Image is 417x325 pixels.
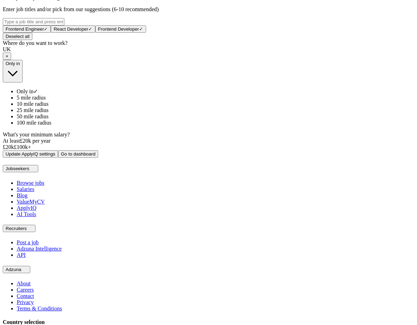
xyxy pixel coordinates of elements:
span: React Developer [54,26,88,32]
span: £ 20k [20,138,31,144]
span: Adzuna [6,267,21,272]
button: Go to dashboard [58,150,98,158]
span: £ 100 k+ [14,144,31,150]
span: Only in [6,61,20,66]
span: Frontend Developer [98,26,139,32]
a: ApplyIQ [17,205,37,211]
button: Only in [3,60,23,82]
a: Terms & Conditions [17,306,62,311]
a: About [17,280,31,286]
span: ✓ [139,26,143,32]
span: ✓ [33,88,38,94]
img: toggle icon [31,167,35,170]
label: What's your minimum salary? [3,132,70,137]
span: Recruiters [6,226,27,231]
a: Contact [17,293,34,299]
img: toggle icon [28,227,33,230]
div: UK [3,46,414,53]
a: ValueMyCV [17,199,45,205]
span: 5 mile radius [17,95,46,101]
a: Browse jobs [17,180,45,186]
a: Careers [17,287,34,293]
span: × [6,54,8,59]
span: 25 mile radius [17,107,49,113]
span: per year [32,138,50,144]
button: Deselect all [3,33,32,40]
button: Update ApplyIQ settings [3,150,58,158]
span: 100 mile radius [17,120,51,126]
span: Jobseekers [6,166,29,171]
a: Adzuna Intelligence [17,246,62,252]
p: Enter job titles and/or pick from our suggestions (6-10 recommended) [3,6,414,13]
a: Salaries [17,186,34,192]
a: API [17,252,26,258]
button: Frontend Developer✓ [95,25,146,33]
button: × [3,53,11,60]
span: Only in [17,88,33,94]
span: £ 20 k [3,144,14,150]
input: Type a job title and press enter [3,18,64,25]
label: Where do you want to work? [3,40,67,46]
a: Blog [17,192,27,198]
span: At least [3,138,20,144]
span: Frontend Engineer [6,26,44,32]
button: Frontend Engineer✓ [3,25,51,33]
a: AI Tools [17,211,36,217]
img: toggle icon [23,268,27,271]
a: Privacy [17,299,34,305]
button: React Developer✓ [51,25,95,33]
span: ✓ [44,26,48,32]
span: ✓ [88,26,92,32]
span: 50 mile radius [17,113,49,119]
span: 10 mile radius [17,101,49,107]
a: Post a job [17,239,39,245]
